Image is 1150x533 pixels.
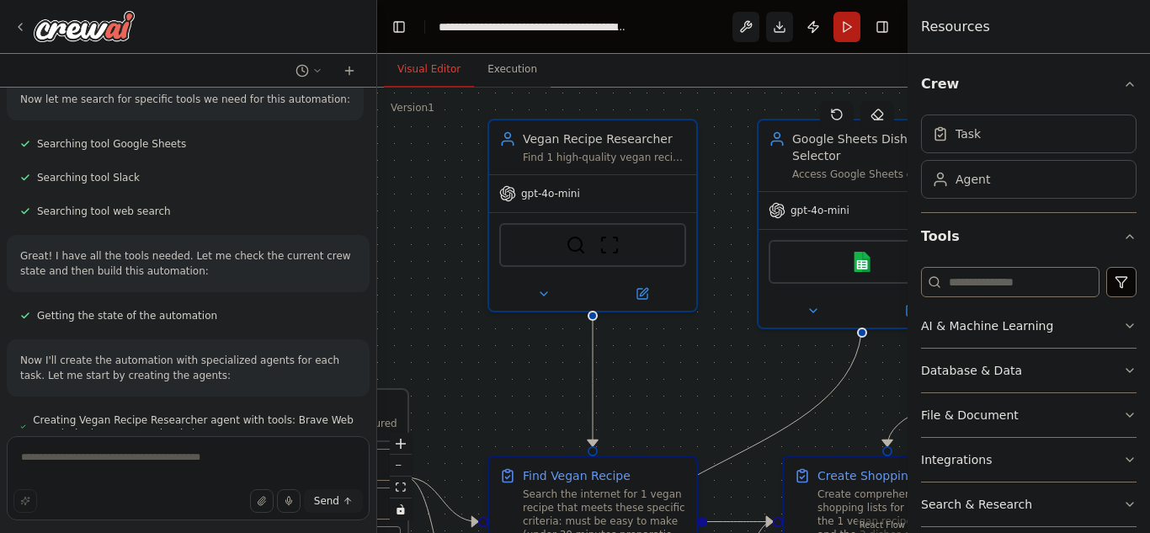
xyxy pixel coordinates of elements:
p: Great! I have all the tools needed. Let me check the current crew state and then build this autom... [20,248,356,279]
div: Find Vegan Recipe [523,467,631,484]
span: Creating Vegan Recipe Researcher agent with tools: Brave Web Search the internet, Read website co... [33,413,356,440]
div: Access Google Sheets dish database and select 3 dishes based on difficulty criteria, prioritizing... [792,168,956,181]
button: Execution [474,52,551,88]
button: toggle interactivity [390,498,412,520]
button: AI & Machine Learning [921,304,1137,348]
button: fit view [390,477,412,498]
g: Edge from 303c5645-062a-4d59-a6b4-36e42f8e170e to de8d7164-f755-4938-8577-9b7f48b18f2f [707,514,773,530]
button: Improve this prompt [13,489,37,513]
div: Google Sheets Dish SelectorAccess Google Sheets dish database and select 3 dishes based on diffic... [757,119,967,329]
button: Open in side panel [864,301,959,321]
div: Task [956,125,981,142]
g: Edge from 59018a67-b3d4-49ac-8001-ea24f137b373 to 303c5645-062a-4d59-a6b4-36e42f8e170e [584,321,601,446]
p: Now I'll create the automation with specialized agents for each task. Let me start by creating th... [20,353,356,383]
button: Switch to previous chat [289,61,329,81]
img: ScrapeWebsiteTool [599,235,620,255]
div: Find 1 high-quality vegan recipe from the internet that meets specific criteria: easy to make (un... [523,151,686,164]
span: Getting the state of the automation [37,309,217,322]
span: Send [314,494,339,508]
button: Upload files [250,489,274,513]
button: Database & Data [921,349,1137,392]
button: zoom in [390,433,412,455]
span: gpt-4o-mini [521,187,580,200]
span: Searching tool Google Sheets [37,137,186,151]
button: Hide left sidebar [387,15,411,39]
button: File & Document [921,393,1137,437]
button: Send [304,489,363,513]
div: File & Document [921,407,1019,424]
nav: breadcrumb [439,19,628,35]
h4: Resources [921,17,990,37]
g: Edge from triggers to 303c5645-062a-4d59-a6b4-36e42f8e170e [406,469,478,530]
img: Google sheets [852,252,872,272]
div: Integrations [921,451,992,468]
button: Visual Editor [384,52,474,88]
a: React Flow attribution [860,520,905,530]
div: Crew [921,108,1137,212]
button: Integrations [921,438,1137,482]
span: Searching tool Slack [37,171,140,184]
div: AI & Machine Learning [921,317,1053,334]
img: BraveSearchTool [566,235,586,255]
div: Search & Research [921,496,1032,513]
div: Google Sheets Dish Selector [792,131,956,164]
button: Hide right sidebar [870,15,894,39]
div: Version 1 [391,101,434,115]
button: Click to speak your automation idea [277,489,301,513]
button: Crew [921,61,1137,108]
button: zoom out [390,455,412,477]
span: Searching tool web search [37,205,171,218]
p: Now let me search for specific tools we need for this automation: [20,92,350,107]
div: Database & Data [921,362,1022,379]
g: Edge from 0bcfbd13-7cf3-4b45-a890-05533674d864 to de8d7164-f755-4938-8577-9b7f48b18f2f [879,317,1140,446]
button: Search & Research [921,482,1137,526]
button: Open in side panel [594,284,689,304]
button: Tools [921,213,1137,260]
div: Create Shopping Lists [817,467,946,484]
div: Vegan Recipe ResearcherFind 1 high-quality vegan recipe from the internet that meets specific cri... [487,119,698,312]
span: gpt-4o-mini [791,204,849,217]
div: Agent [956,171,990,188]
button: Start a new chat [336,61,363,81]
div: React Flow controls [390,433,412,520]
div: Vegan Recipe Researcher [523,131,686,147]
img: Logo [34,11,135,41]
